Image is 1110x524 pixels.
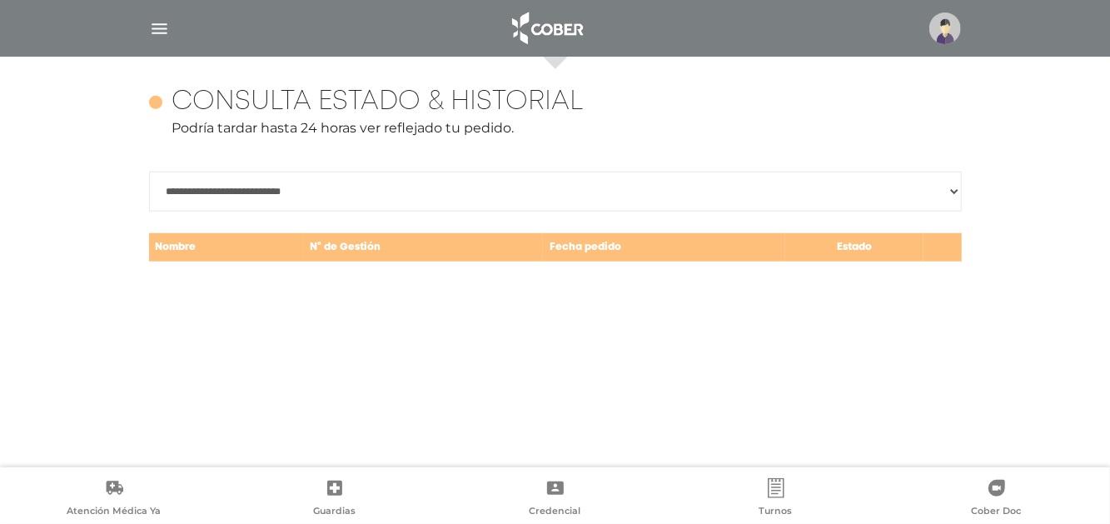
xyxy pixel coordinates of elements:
a: Cober Doc [886,478,1107,521]
a: Atención Médica Ya [3,478,224,521]
a: Guardias [224,478,445,521]
td: Estado [785,232,923,263]
span: Guardias [313,505,356,520]
td: N° de Gestión [303,232,543,263]
a: Turnos [665,478,886,521]
td: Fecha pedido [543,232,785,263]
h4: Consulta estado & historial [172,87,584,118]
span: Atención Médica Ya [67,505,161,520]
img: logo_cober_home-white.png [503,8,590,48]
a: Credencial [445,478,665,521]
img: profile-placeholder.svg [929,12,961,44]
td: Nombre [149,232,303,263]
img: Cober_menu-lines-white.svg [149,18,170,39]
span: Turnos [759,505,793,520]
span: Cober Doc [972,505,1022,520]
p: Podría tardar hasta 24 horas ver reflejado tu pedido. [149,118,962,138]
span: Credencial [530,505,581,520]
